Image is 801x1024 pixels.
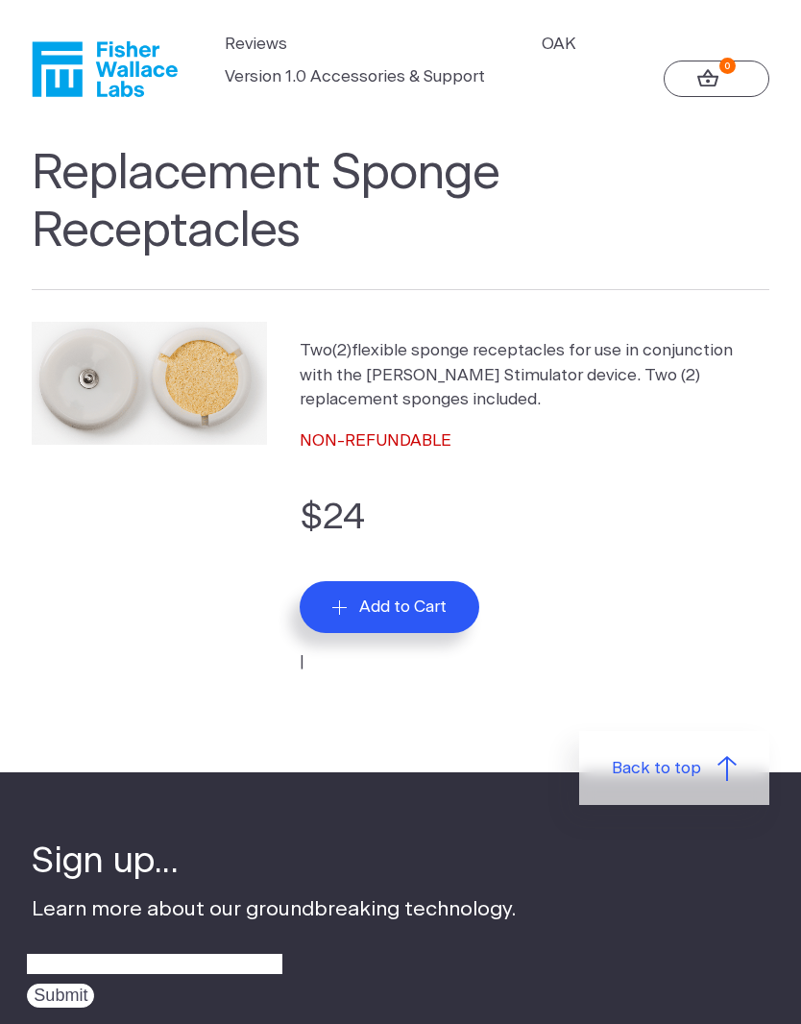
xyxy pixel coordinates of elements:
a: Back to top [579,731,769,805]
p: $24 [300,490,769,545]
a: 0 [664,61,769,97]
span: Add to Cart [359,597,447,617]
span: flexible sponge receptacles for use in conjunction with the [PERSON_NAME] Stimulator device. Two ... [300,342,733,407]
strong: 0 [719,58,736,74]
span: Back to top [612,756,701,781]
span: NON-REFUNDABLE [300,432,451,449]
span: Two [300,342,332,358]
form: | [300,490,769,674]
h4: Sign up... [32,838,516,886]
img: Replacement Sponge Receptacles [32,322,266,445]
a: Version 1.0 Accessories & Support [225,64,485,89]
a: Fisher Wallace [32,41,178,97]
span: (2) [332,342,352,358]
button: Add to Cart [300,581,479,633]
input: Submit [27,984,94,1008]
h1: Replacement Sponge Receptacles [32,145,768,290]
a: Reviews [225,32,287,57]
a: OAK [542,32,576,57]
